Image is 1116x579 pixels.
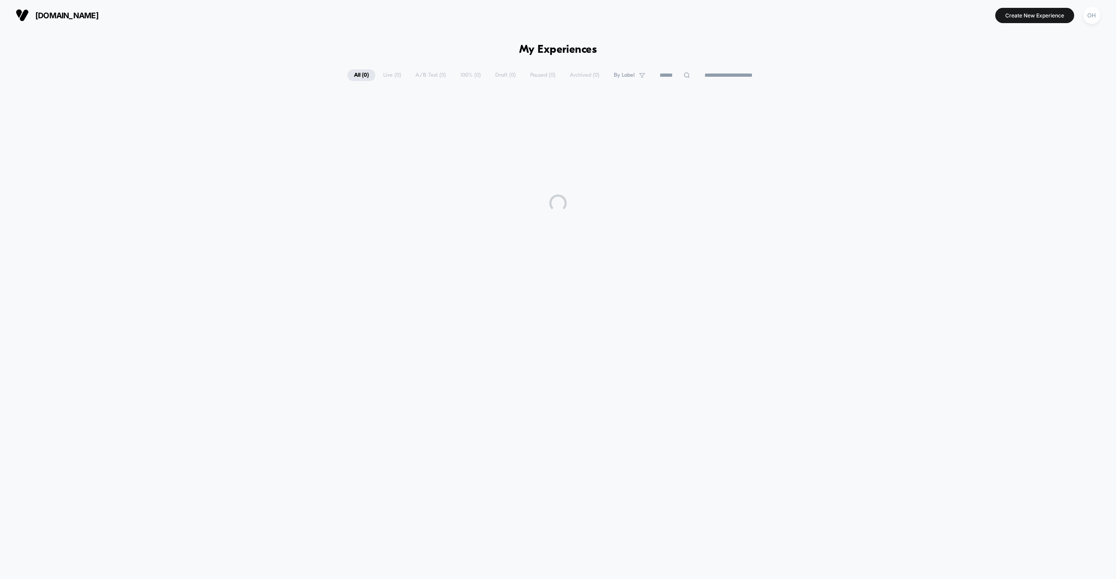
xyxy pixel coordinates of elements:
button: [DOMAIN_NAME] [13,8,101,22]
img: Visually logo [16,9,29,22]
h1: My Experiences [519,44,597,56]
div: OH [1083,7,1100,24]
button: Create New Experience [995,8,1074,23]
span: All ( 0 ) [347,69,375,81]
button: OH [1081,7,1103,24]
span: [DOMAIN_NAME] [35,11,99,20]
span: By Label [614,72,635,78]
